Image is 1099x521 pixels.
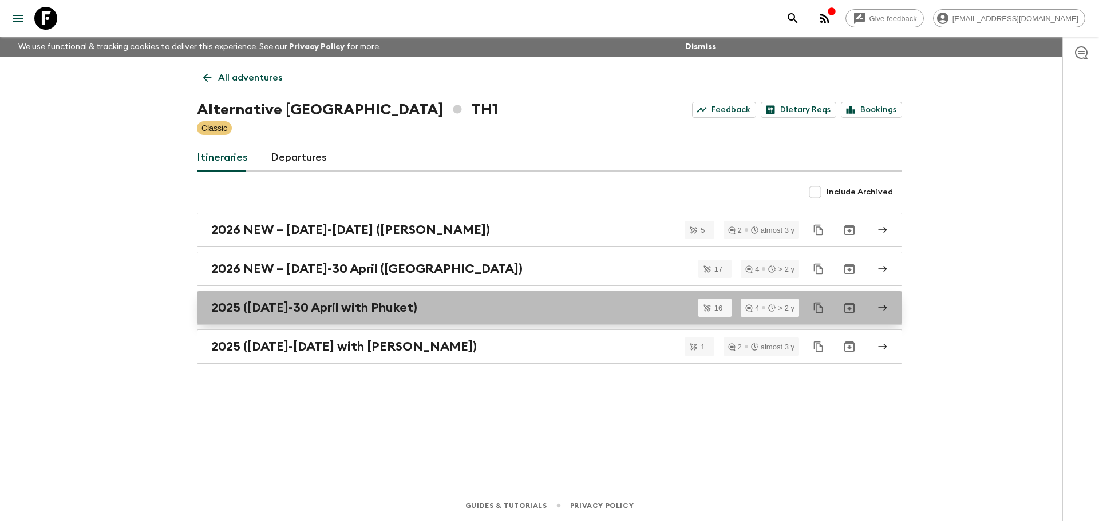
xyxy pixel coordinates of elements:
a: Feedback [692,102,756,118]
button: menu [7,7,30,30]
span: 17 [707,265,729,273]
div: 4 [745,304,759,312]
a: Privacy Policy [570,499,634,512]
a: All adventures [197,66,288,89]
a: Privacy Policy [289,43,345,51]
p: All adventures [218,71,282,85]
a: 2025 ([DATE]-[DATE] with [PERSON_NAME]) [197,329,902,364]
button: Archive [838,218,861,241]
a: 2025 ([DATE]-30 April with Phuket) [197,291,902,325]
button: Duplicate [808,258,829,279]
span: Give feedback [863,14,923,23]
div: > 2 y [768,304,794,312]
a: Itineraries [197,144,248,172]
div: > 2 y [768,265,794,273]
p: We use functional & tracking cookies to deliver this experience. See our for more. [14,37,385,57]
a: Bookings [841,102,902,118]
button: Archive [838,335,861,358]
h2: 2026 NEW – [DATE]-30 April ([GEOGRAPHIC_DATA]) [211,261,523,276]
button: Duplicate [808,220,829,240]
button: Duplicate [808,336,829,357]
a: Departures [271,144,327,172]
div: 2 [728,343,742,351]
button: Archive [838,257,861,280]
div: almost 3 y [751,226,794,234]
a: Dietary Reqs [761,102,836,118]
button: search adventures [781,7,804,30]
div: almost 3 y [751,343,794,351]
h2: 2025 ([DATE]-[DATE] with [PERSON_NAME]) [211,339,477,354]
span: 16 [707,304,729,312]
span: [EMAIL_ADDRESS][DOMAIN_NAME] [946,14,1085,23]
h2: 2025 ([DATE]-30 April with Phuket) [211,300,417,315]
button: Archive [838,296,861,319]
div: 4 [745,265,759,273]
button: Duplicate [808,297,829,318]
div: 2 [728,226,742,234]
span: Include Archived [827,186,893,198]
p: Classic [201,122,227,134]
span: 5 [694,226,711,234]
span: 1 [694,343,711,351]
a: 2026 NEW – [DATE]-30 April ([GEOGRAPHIC_DATA]) [197,252,902,286]
h2: 2026 NEW – [DATE]-[DATE] ([PERSON_NAME]) [211,222,490,237]
a: Guides & Tutorials [465,499,547,512]
button: Dismiss [682,39,719,55]
div: [EMAIL_ADDRESS][DOMAIN_NAME] [933,9,1085,27]
a: Give feedback [845,9,924,27]
a: 2026 NEW – [DATE]-[DATE] ([PERSON_NAME]) [197,213,902,247]
h1: Alternative [GEOGRAPHIC_DATA] TH1 [197,98,498,121]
